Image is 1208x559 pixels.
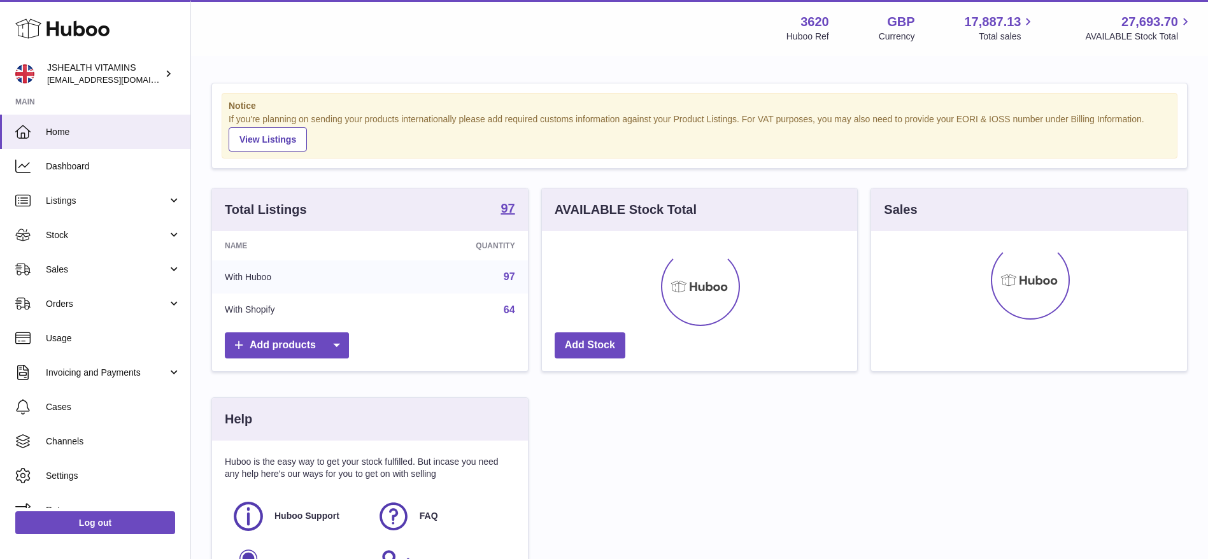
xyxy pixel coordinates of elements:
[420,510,438,522] span: FAQ
[1085,31,1193,43] span: AVAILABLE Stock Total
[46,160,181,173] span: Dashboard
[212,294,382,327] td: With Shopify
[800,13,829,31] strong: 3620
[15,64,34,83] img: internalAdmin-3620@internal.huboo.com
[555,201,697,218] h3: AVAILABLE Stock Total
[979,31,1035,43] span: Total sales
[47,74,187,85] span: [EMAIL_ADDRESS][DOMAIN_NAME]
[225,411,252,428] h3: Help
[786,31,829,43] div: Huboo Ref
[15,511,175,534] a: Log out
[212,231,382,260] th: Name
[555,332,625,358] a: Add Stock
[46,470,181,482] span: Settings
[46,195,167,207] span: Listings
[46,401,181,413] span: Cases
[225,201,307,218] h3: Total Listings
[229,113,1170,152] div: If you're planning on sending your products internationally please add required customs informati...
[1085,13,1193,43] a: 27,693.70 AVAILABLE Stock Total
[879,31,915,43] div: Currency
[46,367,167,379] span: Invoicing and Payments
[46,126,181,138] span: Home
[229,100,1170,112] strong: Notice
[964,13,1035,43] a: 17,887.13 Total sales
[376,499,509,534] a: FAQ
[382,231,527,260] th: Quantity
[274,510,339,522] span: Huboo Support
[964,13,1021,31] span: 17,887.13
[1121,13,1178,31] span: 27,693.70
[225,332,349,358] a: Add products
[46,504,181,516] span: Returns
[46,298,167,310] span: Orders
[46,264,167,276] span: Sales
[46,229,167,241] span: Stock
[501,202,515,215] strong: 97
[229,127,307,152] a: View Listings
[501,202,515,217] a: 97
[231,499,364,534] a: Huboo Support
[212,260,382,294] td: With Huboo
[504,304,515,315] a: 64
[884,201,917,218] h3: Sales
[46,435,181,448] span: Channels
[46,332,181,344] span: Usage
[225,456,515,480] p: Huboo is the easy way to get your stock fulfilled. But incase you need any help here's our ways f...
[887,13,914,31] strong: GBP
[504,271,515,282] a: 97
[47,62,162,86] div: JSHEALTH VITAMINS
